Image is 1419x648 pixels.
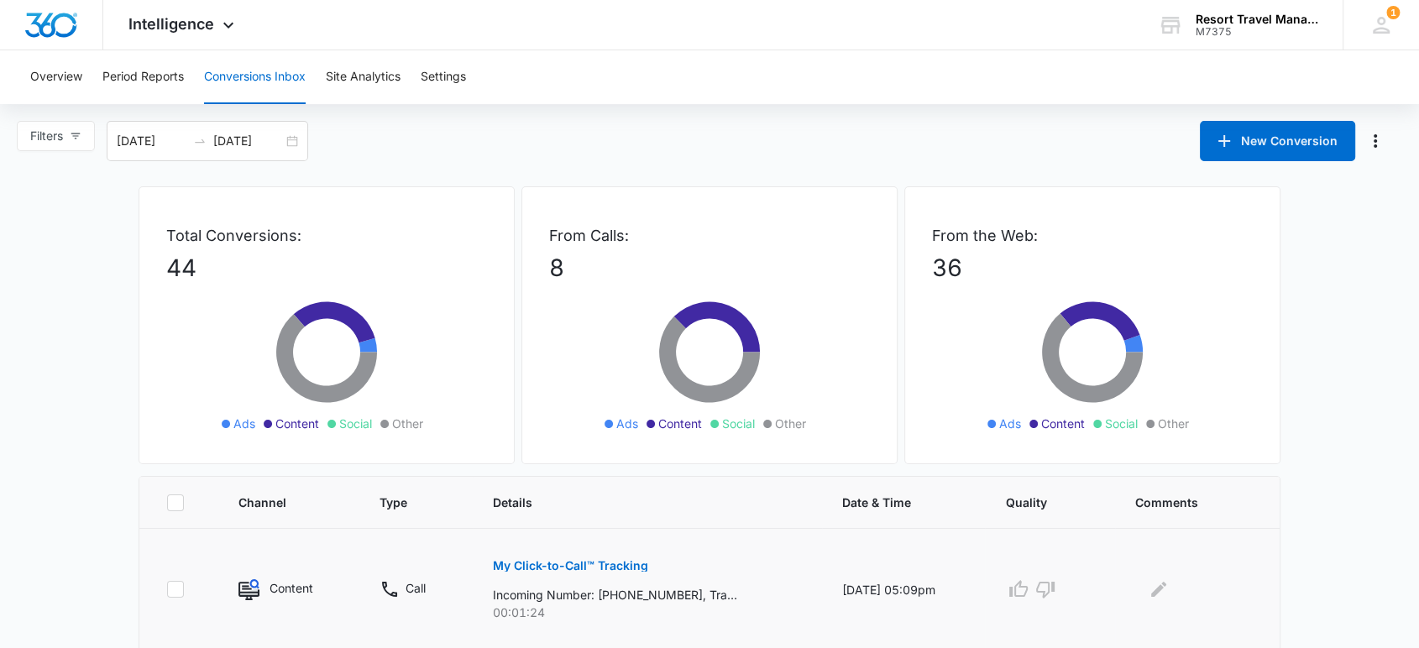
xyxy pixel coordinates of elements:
[1005,494,1070,511] span: Quality
[1041,415,1085,432] span: Content
[213,132,283,150] input: End date
[932,250,1253,285] p: 36
[193,134,207,148] span: to
[493,586,737,604] p: Incoming Number: [PHONE_NUMBER], Tracking Number: [PHONE_NUMBER], Ring To: [PHONE_NUMBER], Caller...
[17,121,95,151] button: Filters
[270,579,313,597] p: Content
[339,415,372,432] span: Social
[493,604,801,621] p: 00:01:24
[549,250,870,285] p: 8
[1145,576,1172,603] button: Edit Comments
[1196,26,1318,38] div: account id
[1362,128,1389,154] button: Manage Numbers
[493,560,648,572] p: My Click-to-Call™ Tracking
[658,415,702,432] span: Content
[30,127,63,145] span: Filters
[1135,494,1228,511] span: Comments
[549,224,870,247] p: From Calls:
[1158,415,1189,432] span: Other
[204,50,306,104] button: Conversions Inbox
[406,579,426,597] p: Call
[842,494,941,511] span: Date & Time
[1196,13,1318,26] div: account name
[1200,121,1355,161] button: New Conversion
[493,546,648,586] button: My Click-to-Call™ Tracking
[326,50,401,104] button: Site Analytics
[493,494,777,511] span: Details
[380,494,428,511] span: Type
[616,415,638,432] span: Ads
[1386,6,1400,19] span: 1
[117,132,186,150] input: Start date
[166,224,487,247] p: Total Conversions:
[421,50,466,104] button: Settings
[775,415,806,432] span: Other
[1386,6,1400,19] div: notifications count
[233,415,255,432] span: Ads
[1105,415,1138,432] span: Social
[128,15,214,33] span: Intelligence
[722,415,755,432] span: Social
[102,50,184,104] button: Period Reports
[193,134,207,148] span: swap-right
[999,415,1021,432] span: Ads
[238,494,315,511] span: Channel
[30,50,82,104] button: Overview
[932,224,1253,247] p: From the Web:
[392,415,423,432] span: Other
[166,250,487,285] p: 44
[275,415,319,432] span: Content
